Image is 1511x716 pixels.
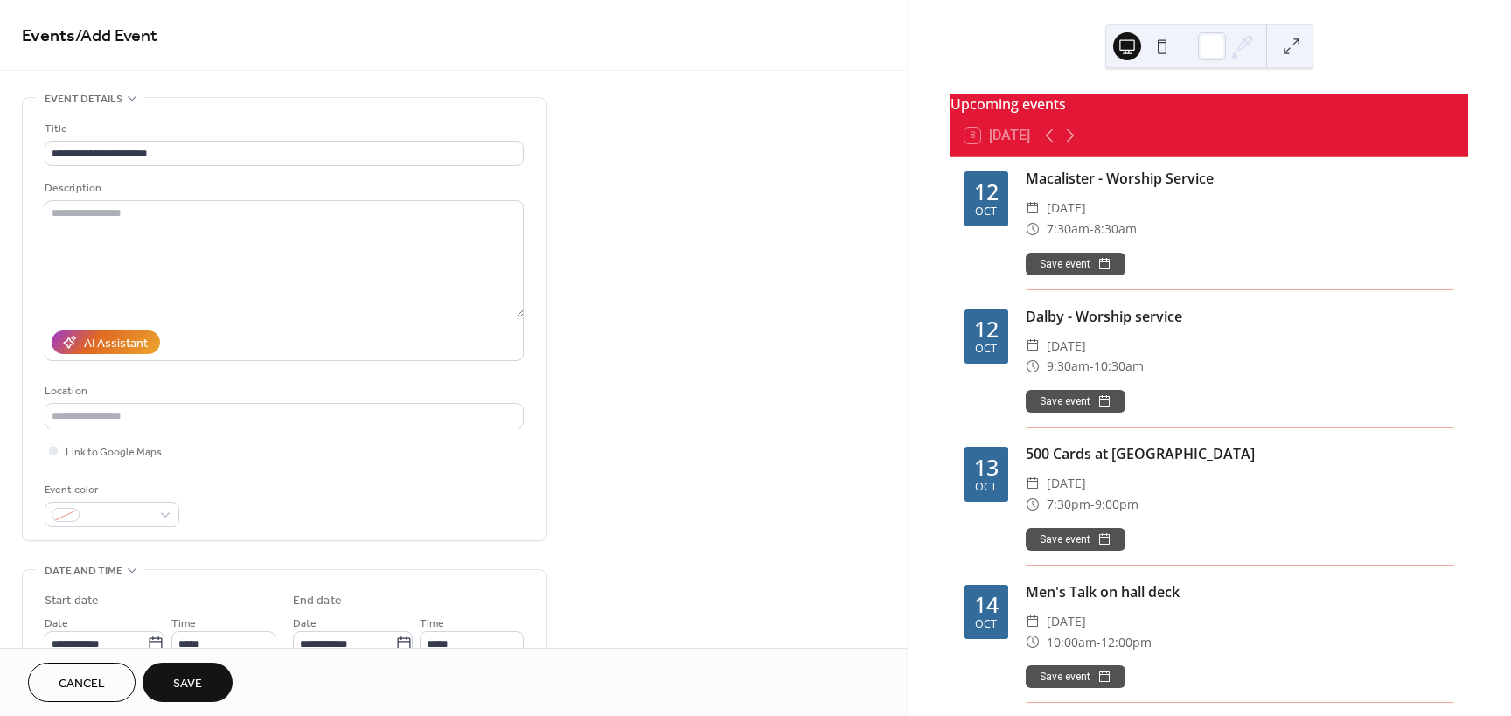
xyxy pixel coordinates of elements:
div: Event color [45,481,176,499]
span: 10:00am [1047,632,1097,653]
div: Description [45,179,520,198]
div: 500 Cards at [GEOGRAPHIC_DATA] [1026,443,1454,464]
span: Date [45,615,68,633]
span: - [1090,356,1094,377]
div: Dalby - Worship service [1026,306,1454,327]
div: Upcoming events [950,94,1468,115]
button: AI Assistant [52,330,160,354]
div: ​ [1026,632,1040,653]
div: 14 [974,594,999,615]
div: AI Assistant [84,335,148,353]
div: Men's Talk on hall deck [1026,581,1454,602]
span: Link to Google Maps [66,443,162,462]
span: - [1090,494,1095,515]
span: - [1097,632,1101,653]
div: 12 [974,318,999,340]
div: Macalister - Worship Service [1026,168,1454,189]
div: ​ [1026,219,1040,240]
span: Time [420,615,444,633]
span: 8:30am [1094,219,1137,240]
span: Save [173,675,202,693]
button: Save [143,663,233,702]
span: Cancel [59,675,105,693]
div: ​ [1026,494,1040,515]
a: Events [22,19,75,53]
div: End date [293,592,342,610]
span: 7:30pm [1047,494,1090,515]
button: Save event [1026,253,1125,275]
button: Cancel [28,663,136,702]
div: ​ [1026,473,1040,494]
span: 9:00pm [1095,494,1138,515]
span: [DATE] [1047,473,1086,494]
div: Location [45,382,520,400]
button: Save event [1026,665,1125,688]
span: / Add Event [75,19,157,53]
span: [DATE] [1047,198,1086,219]
div: ​ [1026,198,1040,219]
div: Oct [975,482,997,493]
span: - [1090,219,1094,240]
span: [DATE] [1047,611,1086,632]
div: Oct [975,344,997,355]
span: 9:30am [1047,356,1090,377]
div: Oct [975,206,997,218]
span: [DATE] [1047,336,1086,357]
button: Save event [1026,390,1125,413]
span: 7:30am [1047,219,1090,240]
span: Time [171,615,196,633]
div: ​ [1026,336,1040,357]
span: 12:00pm [1101,632,1152,653]
button: Save event [1026,528,1125,551]
div: Title [45,120,520,138]
div: 13 [974,456,999,478]
span: 10:30am [1094,356,1144,377]
div: ​ [1026,611,1040,632]
div: Oct [975,619,997,630]
span: Date and time [45,562,122,580]
div: Start date [45,592,99,610]
span: Event details [45,90,122,108]
div: 12 [974,181,999,203]
div: ​ [1026,356,1040,377]
span: Date [293,615,317,633]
